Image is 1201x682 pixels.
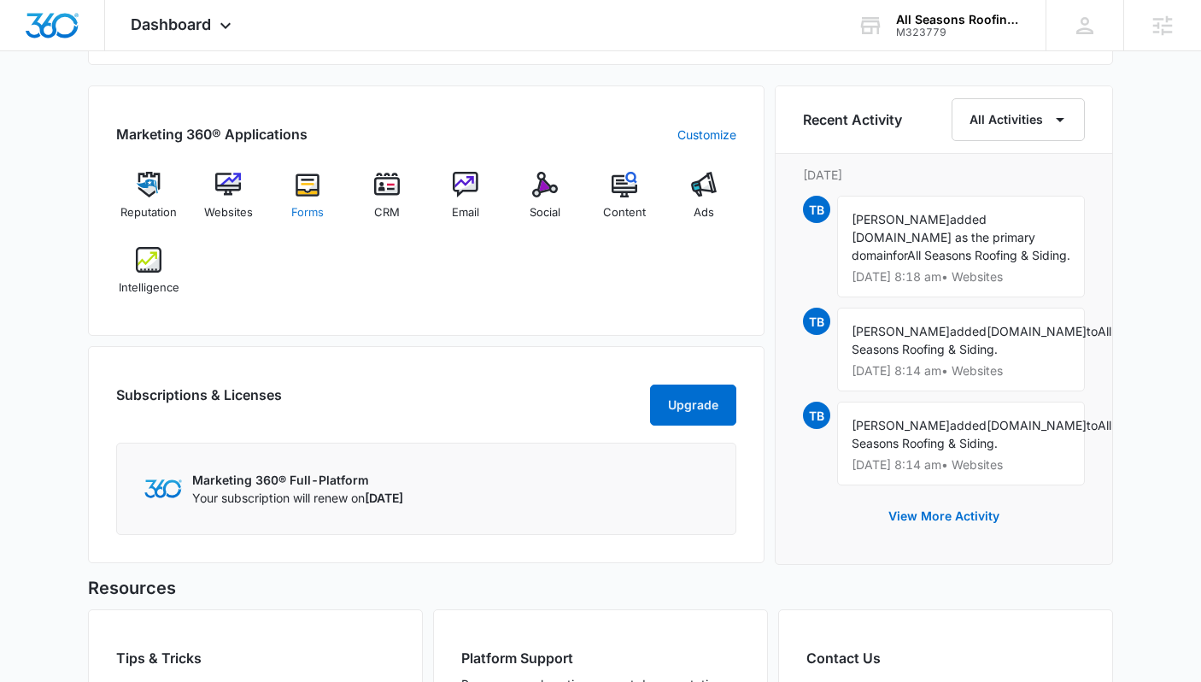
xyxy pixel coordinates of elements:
[987,418,1087,432] span: [DOMAIN_NAME]
[192,471,403,489] p: Marketing 360® Full-Platform
[896,13,1021,26] div: account name
[852,271,1070,283] p: [DATE] 8:18 am • Websites
[896,26,1021,38] div: account id
[204,204,253,221] span: Websites
[694,204,714,221] span: Ads
[950,418,987,432] span: added
[852,459,1070,471] p: [DATE] 8:14 am • Websites
[592,172,658,233] a: Content
[116,172,182,233] a: Reputation
[275,172,341,233] a: Forms
[530,204,560,221] span: Social
[603,204,646,221] span: Content
[852,418,950,432] span: [PERSON_NAME]
[461,648,740,668] h2: Platform Support
[354,172,419,233] a: CRM
[120,204,177,221] span: Reputation
[433,172,499,233] a: Email
[677,126,736,144] a: Customize
[131,15,211,33] span: Dashboard
[116,648,395,668] h2: Tips & Tricks
[196,172,261,233] a: Websites
[452,204,479,221] span: Email
[116,124,308,144] h2: Marketing 360® Applications
[803,196,830,223] span: TB
[291,204,324,221] span: Forms
[852,324,950,338] span: [PERSON_NAME]
[803,402,830,429] span: TB
[803,166,1085,184] p: [DATE]
[852,212,1035,262] span: added [DOMAIN_NAME] as the primary domain
[950,324,987,338] span: added
[893,248,907,262] span: for
[144,479,182,497] img: Marketing 360 Logo
[803,308,830,335] span: TB
[806,648,1085,668] h2: Contact Us
[803,109,902,130] h6: Recent Activity
[374,204,400,221] span: CRM
[852,212,950,226] span: [PERSON_NAME]
[987,324,1087,338] span: [DOMAIN_NAME]
[116,247,182,309] a: Intelligence
[871,496,1016,537] button: View More Activity
[1087,418,1098,432] span: to
[650,385,736,426] button: Upgrade
[119,279,179,297] span: Intelligence
[671,172,736,233] a: Ads
[907,248,1070,262] span: All Seasons Roofing & Siding.
[88,575,1113,601] h5: Resources
[852,365,1070,377] p: [DATE] 8:14 am • Websites
[952,98,1085,141] button: All Activities
[513,172,578,233] a: Social
[1087,324,1098,338] span: to
[365,491,403,505] span: [DATE]
[192,489,403,507] p: Your subscription will renew on
[116,385,282,419] h2: Subscriptions & Licenses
